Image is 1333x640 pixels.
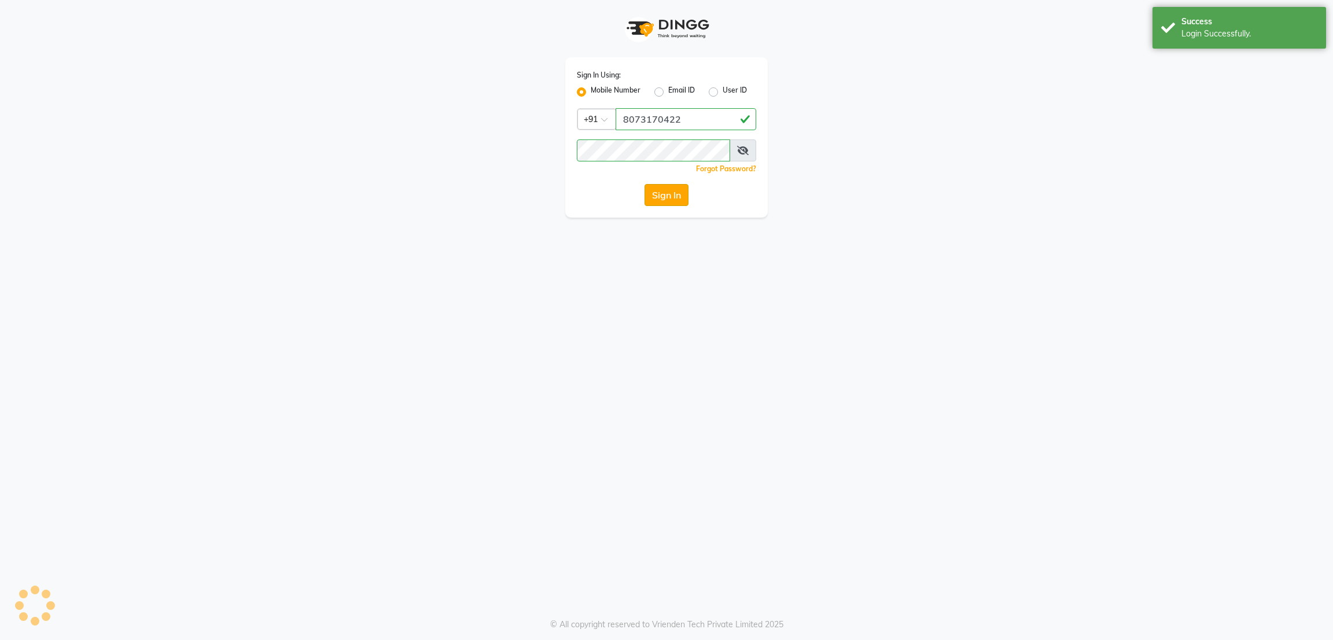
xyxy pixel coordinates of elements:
input: Username [616,108,756,130]
label: Email ID [668,85,695,99]
label: Mobile Number [591,85,640,99]
div: Login Successfully. [1181,28,1317,40]
input: Username [577,139,730,161]
img: logo1.svg [620,12,713,46]
div: Success [1181,16,1317,28]
button: Sign In [645,184,688,206]
a: Forgot Password? [696,164,756,173]
label: Sign In Using: [577,70,621,80]
label: User ID [723,85,747,99]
